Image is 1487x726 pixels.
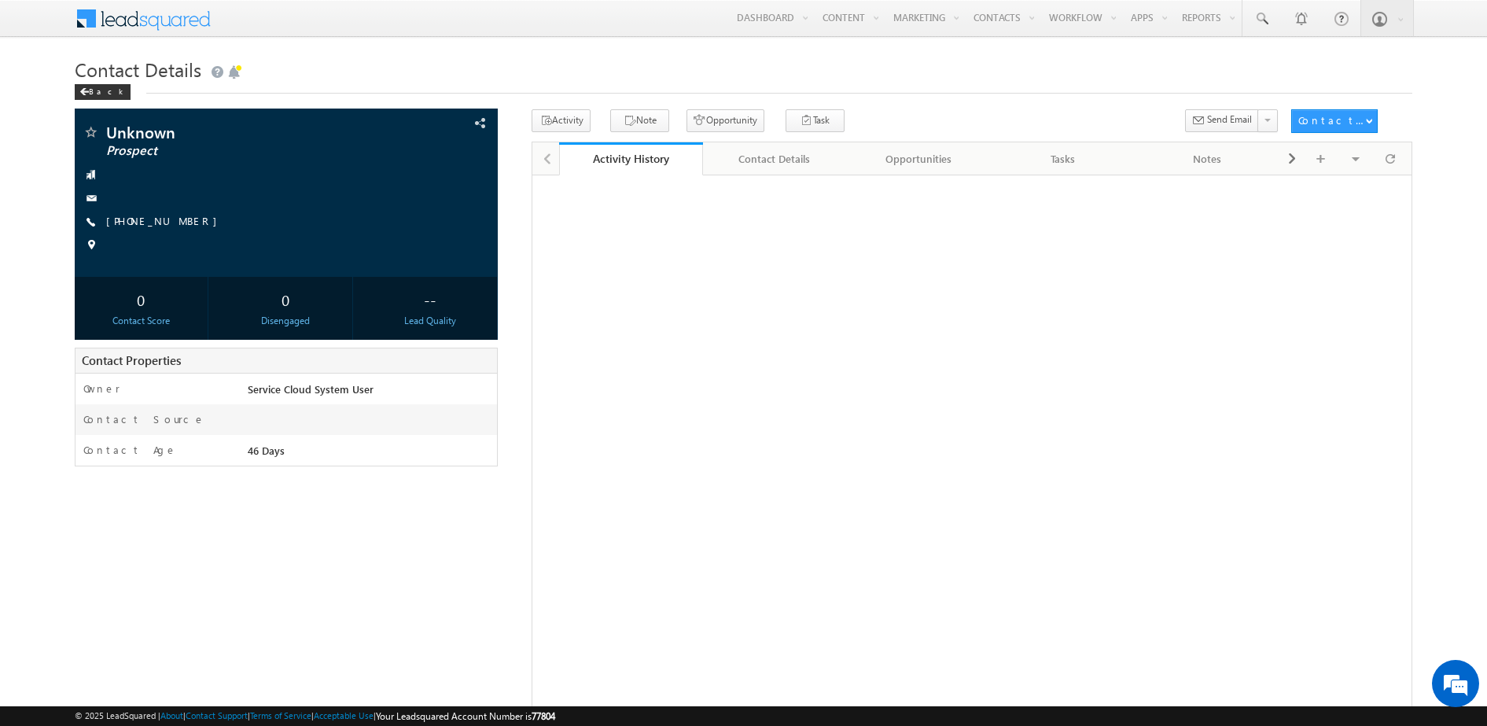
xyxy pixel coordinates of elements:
[106,214,225,227] a: [PHONE_NUMBER]
[186,710,248,720] a: Contact Support
[860,149,977,168] div: Opportunities
[532,109,591,132] button: Activity
[79,285,204,314] div: 0
[223,314,348,328] div: Disengaged
[610,109,669,132] button: Note
[1298,113,1365,127] div: Contact Actions
[79,314,204,328] div: Contact Score
[244,443,497,465] div: 46 Days
[314,710,374,720] a: Acceptable Use
[248,382,374,396] span: Service Cloud System User
[1004,149,1121,168] div: Tasks
[532,710,555,722] span: 77804
[250,710,311,720] a: Terms of Service
[1185,109,1259,132] button: Send Email
[106,143,371,159] span: Prospect
[223,285,348,314] div: 0
[75,709,555,724] span: © 2025 LeadSquared | | | | |
[848,142,992,175] a: Opportunities
[75,83,138,97] a: Back
[75,57,201,82] span: Contact Details
[992,142,1135,175] a: Tasks
[83,443,177,457] label: Contact Age
[559,142,703,175] a: Activity History
[83,412,205,426] label: Contact Source
[1135,142,1279,175] a: Notes
[571,151,691,166] div: Activity History
[75,84,131,100] div: Back
[83,381,120,396] label: Owner
[716,149,833,168] div: Contact Details
[703,142,847,175] a: Contact Details
[1291,109,1378,133] button: Contact Actions
[686,109,764,132] button: Opportunity
[160,710,183,720] a: About
[1148,149,1265,168] div: Notes
[376,710,555,722] span: Your Leadsquared Account Number is
[368,314,493,328] div: Lead Quality
[786,109,845,132] button: Task
[368,285,493,314] div: --
[1207,112,1252,127] span: Send Email
[106,124,371,140] span: Unknown
[82,352,181,368] span: Contact Properties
